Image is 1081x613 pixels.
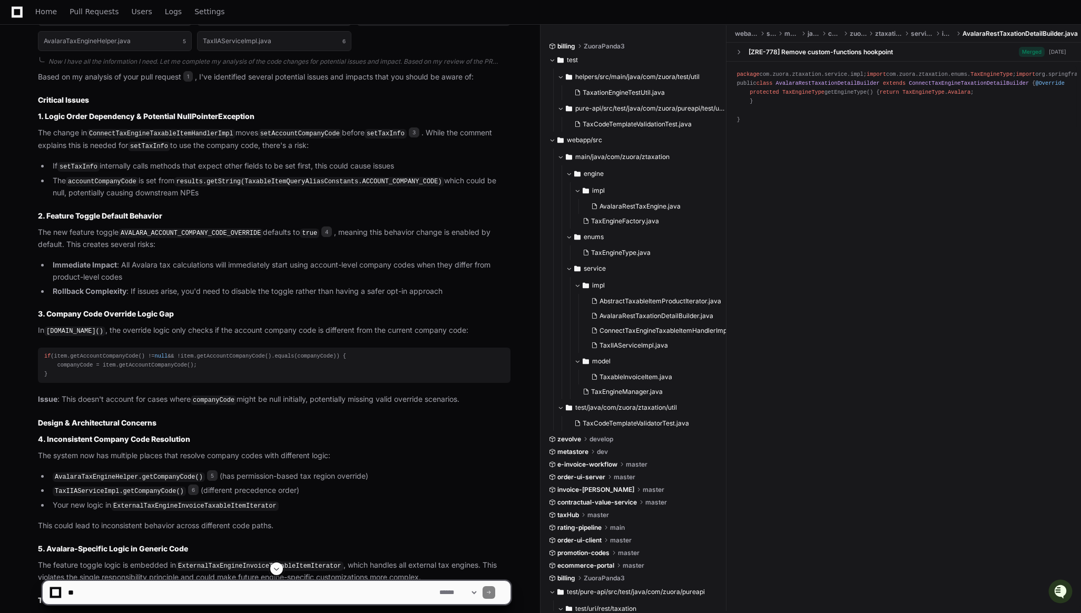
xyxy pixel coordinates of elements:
[38,393,510,406] p: : This doesn't account for cases where might be null initially, potentially missing valid overrid...
[600,373,672,381] span: TaxableInvoiceItem.java
[735,29,758,38] span: webapp
[867,71,886,77] span: import
[66,177,139,186] code: accountCompanyCode
[574,262,581,275] svg: Directory
[583,279,589,292] svg: Directory
[176,561,343,571] code: ExternalTaxEngineInvoiceTaxableItemIterator
[645,498,667,507] span: master
[737,71,760,77] span: package
[11,42,192,59] div: Welcome
[737,70,1070,124] div: com.zuora.ztaxation.service.impl; com.zuora.ztaxation.enums. ; org.springframework.stereotype. ; ...
[183,71,193,82] span: 1
[38,112,254,121] strong: 1. Logic Order Dependency & Potential NullPointerException
[584,42,625,51] span: ZuoraPanda3
[782,89,824,95] span: TaxEngineType
[1036,80,1065,86] span: @Override
[557,523,602,532] span: rating-pipeline
[591,388,663,396] span: TaxEngineManager.java
[589,435,613,443] span: develop
[578,214,729,229] button: TaxEngineFactory.java
[74,110,127,118] a: Powered byPylon
[566,102,572,115] svg: Directory
[365,129,407,139] code: setTaxInfo
[87,129,235,139] code: ConnectTaxEngineTaxableItemHandlerImpl
[44,353,51,359] span: if
[179,82,192,94] button: Start new chat
[557,42,575,51] span: billing
[970,71,1013,77] span: TaxEngineType
[557,100,727,117] button: pure-api/src/test/java/com/zuora/pureapi/test/uri/rest/taxation
[50,285,510,298] li: : If issues arise, you'd need to disable the toggle rather than having a safer opt-in approach
[575,153,670,161] span: main/java/com/zuora/ztaxation
[600,202,681,211] span: AvalaraRestTaxEngine.java
[643,486,664,494] span: master
[587,338,743,353] button: TaxIIAServiceImpl.java
[321,226,332,237] span: 4
[557,54,564,66] svg: Directory
[600,297,721,305] span: AbstractTaxableItemProductIterator.java
[50,470,510,483] li: (has permission-based tax region override)
[557,68,727,85] button: helpers/src/main/java/com/zuora/test/util
[587,199,729,214] button: AvalaraRestTaxEngine.java
[1019,47,1045,57] span: Merged
[909,80,1029,86] span: ConnectTaxEngineTaxationDetailBuilder
[574,353,744,370] button: model
[592,357,611,365] span: model
[614,473,635,481] span: master
[583,120,692,128] span: TaxCodeTemplateValidationTest.java
[570,416,721,431] button: TaxCodeTemplateValidatorTest.java
[587,309,743,323] button: AvalaraRestTaxationDetailBuilder.java
[583,184,589,197] svg: Directory
[557,460,617,469] span: e-invoice-workflow
[587,323,743,338] button: ConnectTaxEngineTaxableItemHandlerImpl.java
[600,312,713,320] span: AvalaraRestTaxationDetailBuilder.java
[342,37,346,45] span: 6
[750,89,779,95] span: protected
[44,38,131,44] h1: AvalaraTaxEngineHelper.java
[53,260,117,269] strong: Immediate Impact
[591,217,659,225] span: TaxEngineFactory.java
[756,80,773,86] span: class
[591,249,651,257] span: TaxEngineType.java
[766,29,777,38] span: src
[300,229,319,238] code: true
[583,88,665,97] span: TaxationEngineTestUtil.java
[38,31,192,51] button: AvalaraTaxEngineHelper.java5
[557,486,634,494] span: invoice-[PERSON_NAME]
[50,259,510,283] li: : All Avalara tax calculations will immediately start using account-level company codes when they...
[191,396,237,405] code: companyCode
[38,226,510,251] p: The new feature toggle defaults to , meaning this behavior change is enabled by default. This cre...
[557,435,581,443] span: zevolve
[38,544,188,553] strong: 5. Avalara-Specific Logic in Generic Code
[583,419,689,428] span: TaxCodeTemplateValidatorTest.java
[70,8,119,15] span: Pull Requests
[883,80,906,86] span: extends
[207,470,218,481] span: 5
[38,95,89,104] strong: Critical Issues
[194,8,224,15] span: Settings
[38,394,57,403] strong: Issue
[11,11,32,32] img: PlayerZero
[610,536,632,545] span: master
[50,485,510,497] li: (different precedence order)
[36,78,173,89] div: Start new chat
[557,473,605,481] span: order-ui-server
[188,485,199,495] span: 6
[128,142,170,151] code: setTaxInfo
[578,384,738,399] button: TaxEngineManager.java
[35,8,57,15] span: Home
[557,498,637,507] span: contractual-value-service
[570,85,721,100] button: TaxationEngineTestUtil.java
[578,245,729,260] button: TaxEngineType.java
[111,501,279,511] code: ExternalTaxEngineInvoiceTaxableItemIterator
[105,111,127,118] span: Pylon
[948,89,970,95] span: Avalara
[549,52,719,68] button: test
[600,341,668,350] span: TaxIIAServiceImpl.java
[557,536,602,545] span: order-ui-client
[549,132,719,149] button: webapp/src
[48,57,510,66] div: Now I have all the information I need. Let me complete my analysis of the code changes for potent...
[557,549,610,557] span: promotion-codes
[574,167,581,180] svg: Directory
[36,89,153,97] div: We're offline, but we'll be back soon!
